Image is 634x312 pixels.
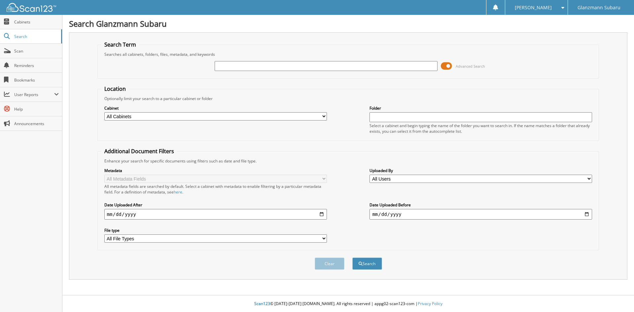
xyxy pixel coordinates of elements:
span: [PERSON_NAME] [515,6,552,10]
div: Select a cabinet and begin typing the name of the folder you want to search in. If the name match... [370,123,592,134]
span: Glanzmann Subaru [578,6,620,10]
div: All metadata fields are searched by default. Select a cabinet with metadata to enable filtering b... [104,184,327,195]
span: Search [14,34,58,39]
label: Cabinet [104,105,327,111]
span: Help [14,106,59,112]
span: Bookmarks [14,77,59,83]
div: Enhance your search for specific documents using filters such as date and file type. [101,158,596,164]
input: start [104,209,327,220]
div: Searches all cabinets, folders, files, metadata, and keywords [101,52,596,57]
img: scan123-logo-white.svg [7,3,56,12]
label: Date Uploaded Before [370,202,592,208]
a: Privacy Policy [418,301,442,306]
legend: Additional Document Filters [101,148,177,155]
span: Scan [14,48,59,54]
span: Advanced Search [456,64,485,69]
h1: Search Glanzmann Subaru [69,18,627,29]
span: Scan123 [254,301,270,306]
label: Folder [370,105,592,111]
span: Announcements [14,121,59,126]
button: Clear [315,258,344,270]
a: here [174,189,182,195]
button: Search [352,258,382,270]
div: Optionally limit your search to a particular cabinet or folder [101,96,596,101]
label: Uploaded By [370,168,592,173]
label: Metadata [104,168,327,173]
legend: Location [101,85,129,92]
span: Cabinets [14,19,59,25]
label: Date Uploaded After [104,202,327,208]
legend: Search Term [101,41,139,48]
input: end [370,209,592,220]
span: Reminders [14,63,59,68]
div: © [DATE]-[DATE] [DOMAIN_NAME]. All rights reserved | appg02-scan123-com | [62,296,634,312]
span: User Reports [14,92,54,97]
label: File type [104,227,327,233]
